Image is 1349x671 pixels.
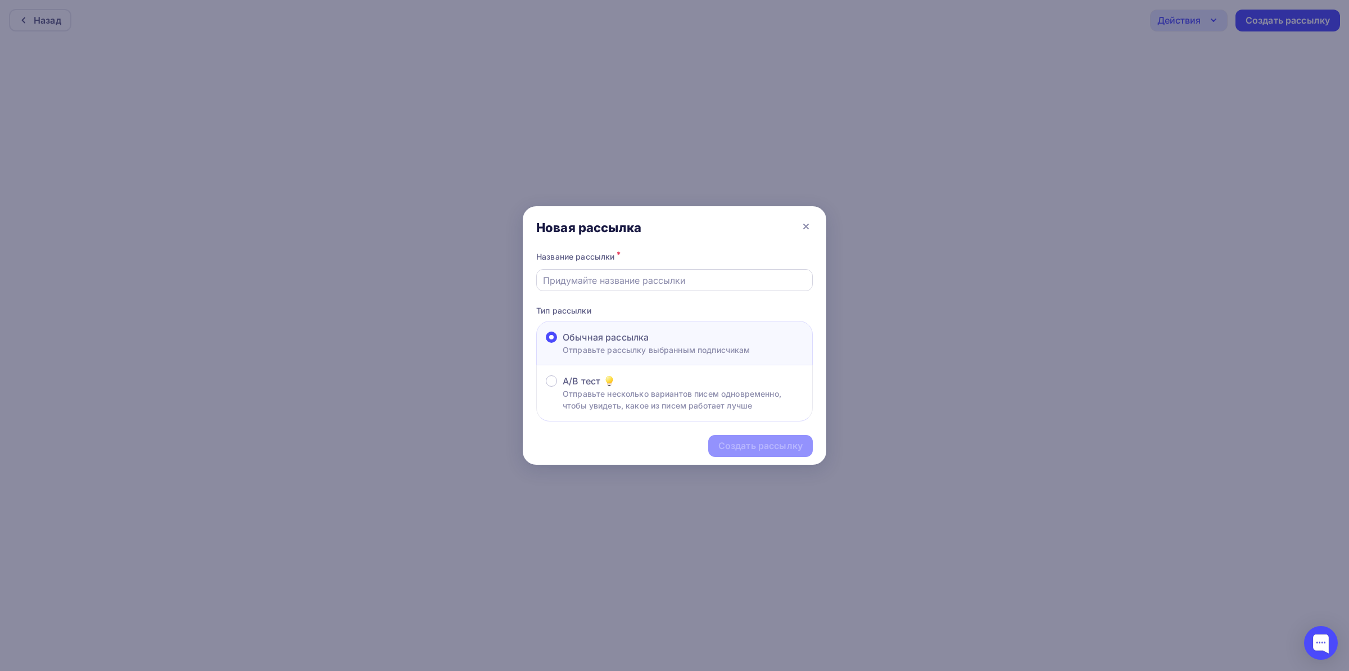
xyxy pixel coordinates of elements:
p: Отправьте рассылку выбранным подписчикам [563,344,750,356]
p: Отправьте несколько вариантов писем одновременно, чтобы увидеть, какое из писем работает лучше [563,388,803,411]
span: A/B тест [563,374,600,388]
span: Обычная рассылка [563,330,649,344]
input: Придумайте название рассылки [543,274,807,287]
p: Тип рассылки [536,305,813,316]
div: Название рассылки [536,249,813,265]
div: Новая рассылка [536,220,641,235]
